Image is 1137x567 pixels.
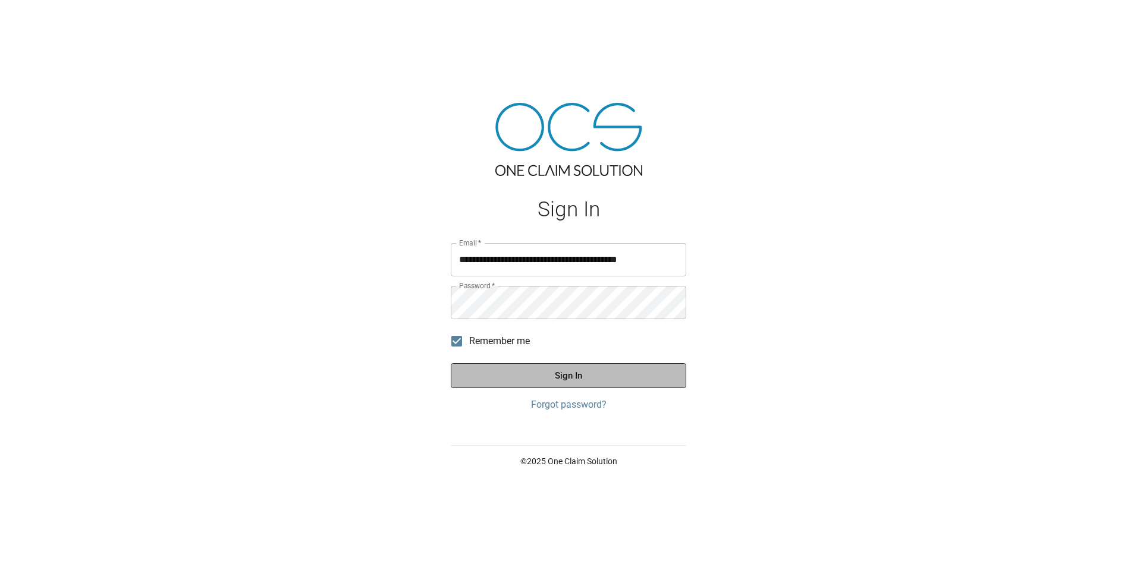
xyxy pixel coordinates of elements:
[14,7,62,31] img: ocs-logo-white-transparent.png
[451,398,686,412] a: Forgot password?
[451,363,686,388] button: Sign In
[451,455,686,467] p: © 2025 One Claim Solution
[459,238,482,248] label: Email
[451,197,686,222] h1: Sign In
[495,103,642,176] img: ocs-logo-tra.png
[469,334,530,348] span: Remember me
[459,281,495,291] label: Password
